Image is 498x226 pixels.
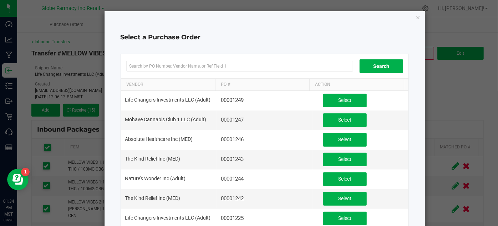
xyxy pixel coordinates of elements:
iframe: Resource center unread badge [21,168,30,176]
div: 00001246 [221,136,308,143]
iframe: Resource center [7,169,29,190]
input: Search by PO Number, Vendor Name, or Ref Field 1 [126,61,353,72]
span: Search [373,63,389,69]
div: 00001244 [221,176,308,182]
span: Nature's Wonder Inc (Adult) [125,176,186,181]
span: Mohave Cannabis Club 1 LLC (Adult) [125,117,207,122]
span: Select [338,117,351,123]
div: 00001249 [221,97,308,104]
span: Life Changers Investments LLC (Adult) [125,97,211,103]
span: Select [338,176,351,182]
button: Select [323,153,367,166]
button: Select [323,172,367,186]
h4: Select a Purchase Order [121,33,409,42]
span: Select [338,215,351,221]
button: Select [323,94,367,107]
span: PO # [221,82,230,87]
span: The Kind Relief Inc (MED) [125,195,181,201]
button: Select [323,212,367,225]
button: Select [323,192,367,206]
div: 00001243 [221,156,308,163]
div: 00001225 [221,215,308,222]
span: Select [338,196,351,201]
span: Select [338,156,351,162]
span: The Kind Relief Inc (MED) [125,156,181,162]
span: Action [315,82,331,87]
span: Absolute Healthcare Inc (MED) [125,136,193,142]
span: Vendor [126,82,143,87]
span: Select [338,97,351,103]
span: Life Changers Investments LLC (Adult) [125,215,211,221]
div: 00001247 [221,117,308,123]
div: 00001242 [221,195,308,202]
button: Select [323,113,367,127]
button: Search [360,59,403,73]
button: Select [323,133,367,147]
span: Select [338,137,351,142]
